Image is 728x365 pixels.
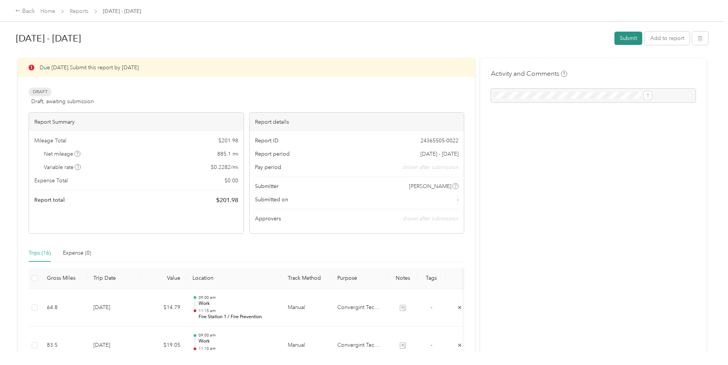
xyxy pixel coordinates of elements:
[216,196,238,205] span: $ 201.98
[87,327,141,365] td: [DATE]
[103,7,141,15] span: [DATE] - [DATE]
[199,333,276,338] p: 09:00 am
[199,338,276,345] p: Work
[331,289,388,327] td: Convergint Technologies
[224,177,238,185] span: $ 0.00
[141,268,186,289] th: Value
[29,113,244,131] div: Report Summary
[491,69,567,78] h4: Activity and Comments
[31,97,94,105] span: Draft, awaiting submission
[29,249,51,257] div: Trips (16)
[199,314,276,320] p: Fire Station 1 / Fire Prevention
[255,137,279,145] span: Report ID
[199,300,276,307] p: Work
[282,327,331,365] td: Manual
[255,182,279,190] span: Submitter
[409,182,451,190] span: [PERSON_NAME]
[34,137,66,145] span: Mileage Total
[34,177,68,185] span: Expense Total
[199,308,276,314] p: 11:15 am
[250,113,464,131] div: Report details
[431,304,432,311] span: -
[44,163,81,171] span: Variable rate
[255,215,281,223] span: Approvers
[282,268,331,289] th: Track Method
[199,295,276,300] p: 09:00 am
[614,32,642,45] button: Submit
[420,137,459,145] span: 24365505-0022
[417,268,446,289] th: Tags
[255,163,281,171] span: Pay period
[218,137,238,145] span: $ 201.98
[255,150,290,158] span: Report period
[199,351,276,358] p: [STREET_ADDRESS]
[16,29,609,48] h1: Sep 1 - 30, 2025
[34,196,65,204] span: Report total
[40,8,55,14] a: Home
[186,268,282,289] th: Location
[431,342,432,348] span: -
[402,163,459,171] span: shown after submission
[457,196,459,204] span: -
[44,150,81,158] span: Net mileage
[402,215,459,222] span: shown after submission
[87,268,141,289] th: Trip Date
[420,150,459,158] span: [DATE] - [DATE]
[41,327,87,365] td: 83.5
[645,32,690,45] button: Add to report
[211,163,238,171] span: $ 0.2282 / mi
[18,58,475,77] div: Due [DATE]. Submit this report by [DATE]
[141,327,186,365] td: $19.05
[87,289,141,327] td: [DATE]
[217,150,238,158] span: 885.1 mi
[388,268,417,289] th: Notes
[29,88,51,96] span: Draft
[331,268,388,289] th: Purpose
[141,289,186,327] td: $14.79
[70,8,88,14] a: Reports
[282,289,331,327] td: Manual
[15,7,35,16] div: Back
[331,327,388,365] td: Convergint Technologies
[41,268,87,289] th: Gross Miles
[255,196,288,204] span: Submitted on
[41,289,87,327] td: 64.8
[63,249,91,257] div: Expense (0)
[685,322,728,365] iframe: Everlance-gr Chat Button Frame
[199,346,276,351] p: 11:10 am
